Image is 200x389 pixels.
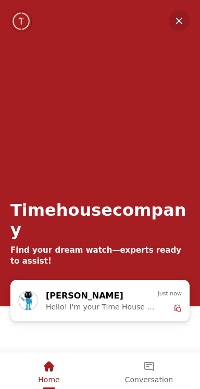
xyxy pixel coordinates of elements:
[11,11,32,32] img: Company logo
[1,353,97,387] div: Home
[10,280,190,321] div: Chat with us now
[38,375,59,384] span: Home
[158,289,182,299] span: Just now
[46,303,158,311] span: Hello! I'm your Time House Watches Support Assistant. How can I assist you [DATE]?
[10,200,190,240] div: Timehousecompany
[18,289,182,312] div: Zoe
[125,375,173,384] span: Conversation
[46,289,141,303] div: [PERSON_NAME]
[19,291,37,310] img: Profile picture of Zoe
[10,245,190,267] div: Find your dream watch—experts ready to assist!
[99,353,199,387] div: Conversation
[169,10,190,31] em: Minimize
